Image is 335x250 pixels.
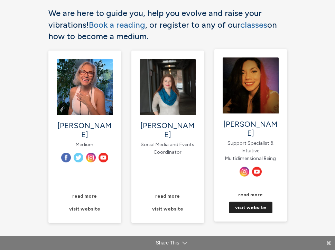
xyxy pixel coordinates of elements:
img: Colleen Zeigler [140,59,196,115]
img: YouTube [252,167,262,177]
p: Social Media and Events Coordinator [140,141,196,157]
a: read more [232,189,269,200]
img: Instagram [86,153,96,162]
a: read more [149,190,186,202]
a: [PERSON_NAME] [57,121,112,139]
img: Instagram [240,167,249,177]
a: classes [240,20,267,30]
img: Jamie Butler [57,59,113,115]
a: read more [66,190,103,202]
a: [PERSON_NAME] [140,121,195,139]
img: Sara Reheis [223,57,279,114]
img: Twitter [74,153,83,162]
a: visit website [63,203,106,215]
p: Support Specialist & Intuitive Multidimensional Being [223,139,279,162]
a: visit website [229,202,272,213]
img: Facebook [61,153,71,162]
img: YouTube [99,153,108,162]
p: Medium [57,141,113,149]
a: Book a reading [89,20,145,30]
h5: We are here to guide you, help you evolve and raise your vibrations! , or register to any of our ... [48,7,287,42]
a: [PERSON_NAME] [223,119,278,138]
a: visit website [146,203,189,215]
